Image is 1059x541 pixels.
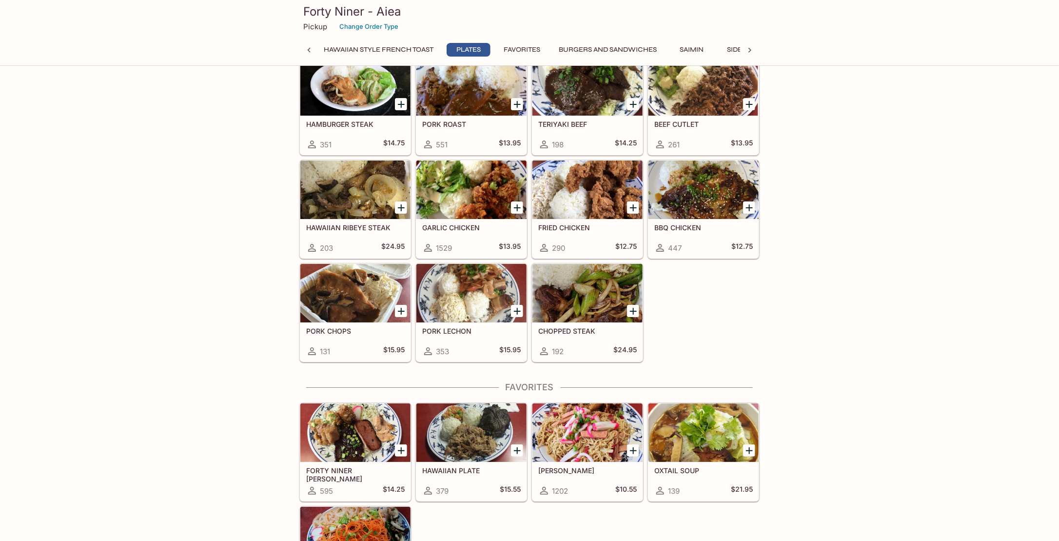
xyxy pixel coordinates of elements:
[648,57,759,155] a: BEEF CUTLET261$13.95
[538,327,637,335] h5: CHOPPED STEAK
[532,57,643,155] a: TERIYAKI BEEF198$14.25
[654,120,753,128] h5: BEEF CUTLET
[613,345,637,357] h5: $24.95
[648,57,759,116] div: BEEF CUTLET
[300,57,411,116] div: HAMBURGER STEAK
[422,120,521,128] h5: PORK ROAST
[383,485,405,497] h5: $14.25
[436,486,449,496] span: 379
[416,57,527,116] div: PORK ROAST
[416,403,527,501] a: HAWAIIAN PLATE379$15.55
[668,140,680,149] span: 261
[648,403,759,501] a: OXTAIL SOUP139$21.95
[552,347,564,356] span: 192
[532,403,643,462] div: FRIED SAIMIN
[422,223,521,232] h5: GARLIC CHICKEN
[395,305,407,317] button: Add PORK CHOPS
[722,43,772,57] button: Side Oders
[436,347,449,356] span: 353
[654,223,753,232] h5: BBQ CHICKEN
[538,466,637,475] h5: [PERSON_NAME]
[552,486,568,496] span: 1202
[300,403,411,462] div: FORTY NINER BENTO
[532,160,643,259] a: FRIED CHICKEN290$12.75
[615,139,637,150] h5: $14.25
[511,444,523,457] button: Add HAWAIIAN PLATE
[306,327,405,335] h5: PORK CHOPS
[422,466,521,475] h5: HAWAIIAN PLATE
[320,243,333,253] span: 203
[654,466,753,475] h5: OXTAIL SOUP
[320,140,332,149] span: 351
[383,139,405,150] h5: $14.75
[447,43,490,57] button: Plates
[436,140,448,149] span: 551
[320,347,330,356] span: 131
[300,263,411,362] a: PORK CHOPS131$15.95
[627,305,639,317] button: Add CHOPPED STEAK
[731,139,753,150] h5: $13.95
[416,57,527,155] a: PORK ROAST551$13.95
[306,223,405,232] h5: HAWAIIAN RIBEYE STEAK
[498,43,546,57] button: Favorites
[416,160,527,219] div: GARLIC CHICKEN
[511,201,523,214] button: Add GARLIC CHICKEN
[395,201,407,214] button: Add HAWAIIAN RIBEYE STEAK
[383,345,405,357] h5: $15.95
[300,57,411,155] a: HAMBURGER STEAK351$14.75
[532,57,643,116] div: TERIYAKI BEEF
[511,305,523,317] button: Add PORK LECHON
[743,98,755,110] button: Add BEEF CUTLET
[553,43,662,57] button: Burgers and Sandwiches
[422,327,521,335] h5: PORK LECHON
[615,485,637,497] h5: $10.55
[499,345,521,357] h5: $15.95
[627,98,639,110] button: Add TERIYAKI BEEF
[416,264,527,322] div: PORK LECHON
[627,201,639,214] button: Add FRIED CHICKEN
[731,242,753,254] h5: $12.75
[670,43,714,57] button: Saimin
[395,98,407,110] button: Add HAMBURGER STEAK
[511,98,523,110] button: Add PORK ROAST
[318,43,439,57] button: Hawaiian Style French Toast
[532,264,643,322] div: CHOPPED STEAK
[300,403,411,501] a: FORTY NINER [PERSON_NAME]595$14.25
[306,120,405,128] h5: HAMBURGER STEAK
[416,160,527,259] a: GARLIC CHICKEN1529$13.95
[320,486,333,496] span: 595
[436,243,452,253] span: 1529
[416,263,527,362] a: PORK LECHON353$15.95
[648,160,759,259] a: BBQ CHICKEN447$12.75
[300,160,411,259] a: HAWAIIAN RIBEYE STEAK203$24.95
[538,223,637,232] h5: FRIED CHICKEN
[381,242,405,254] h5: $24.95
[499,139,521,150] h5: $13.95
[299,382,760,393] h4: Favorites
[532,160,643,219] div: FRIED CHICKEN
[306,466,405,482] h5: FORTY NINER [PERSON_NAME]
[731,485,753,497] h5: $21.95
[303,22,327,31] p: Pickup
[532,263,643,362] a: CHOPPED STEAK192$24.95
[627,444,639,457] button: Add FRIED SAIMIN
[552,243,565,253] span: 290
[303,4,756,19] h3: Forty Niner - Aiea
[532,403,643,501] a: [PERSON_NAME]1202$10.55
[648,160,759,219] div: BBQ CHICKEN
[668,486,680,496] span: 139
[648,403,759,462] div: OXTAIL SOUP
[552,140,564,149] span: 198
[743,201,755,214] button: Add BBQ CHICKEN
[416,403,527,462] div: HAWAIIAN PLATE
[743,444,755,457] button: Add OXTAIL SOUP
[335,19,403,34] button: Change Order Type
[300,264,411,322] div: PORK CHOPS
[499,242,521,254] h5: $13.95
[668,243,682,253] span: 447
[300,160,411,219] div: HAWAIIAN RIBEYE STEAK
[500,485,521,497] h5: $15.55
[395,444,407,457] button: Add FORTY NINER BENTO
[538,120,637,128] h5: TERIYAKI BEEF
[615,242,637,254] h5: $12.75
